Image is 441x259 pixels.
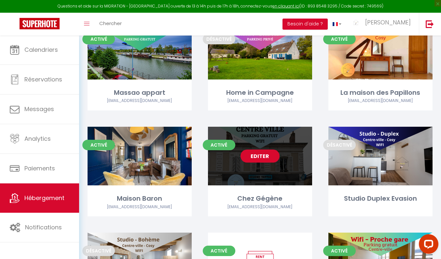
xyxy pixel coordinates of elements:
[361,150,400,163] a: Editer
[323,34,356,44] span: Activé
[323,246,356,256] span: Activé
[328,98,433,104] div: Airbnb
[88,194,192,204] div: Maison Baron
[120,150,159,163] a: Editer
[120,44,159,57] a: Editer
[208,204,312,210] div: Airbnb
[208,194,312,204] div: Chez Gégène
[283,19,328,30] button: Besoin d'aide ?
[414,232,441,259] iframe: LiveChat chat widget
[88,98,192,104] div: Airbnb
[203,34,235,44] span: Désactivé
[203,246,235,256] span: Activé
[272,3,299,9] a: en cliquant ici
[24,75,62,83] span: Réservations
[24,164,55,172] span: Paiements
[361,44,400,57] a: Editer
[82,34,115,44] span: Activé
[25,223,62,231] span: Notifications
[203,140,235,150] span: Activé
[88,88,192,98] div: Massao appart
[208,88,312,98] div: Home in Campagne
[24,194,64,202] span: Hébergement
[241,44,280,57] a: Editer
[82,246,115,256] span: Désactivé
[88,204,192,210] div: Airbnb
[99,20,122,27] span: Chercher
[365,18,411,26] span: [PERSON_NAME]
[241,150,280,163] a: Editer
[351,19,361,26] img: ...
[328,194,433,204] div: Studio Duplex Evasion
[426,20,434,28] img: logout
[24,105,54,113] span: Messages
[323,140,356,150] span: Désactivé
[346,13,419,36] a: ... [PERSON_NAME]
[208,98,312,104] div: Airbnb
[328,88,433,98] div: La maison des Papillons
[82,140,115,150] span: Activé
[20,18,60,29] img: Super Booking
[24,46,58,54] span: Calendriers
[94,13,127,36] a: Chercher
[24,135,51,143] span: Analytics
